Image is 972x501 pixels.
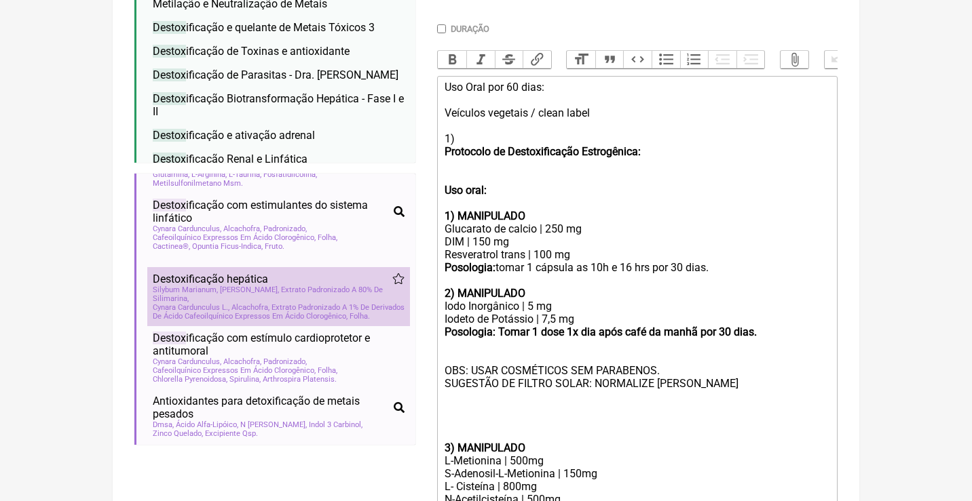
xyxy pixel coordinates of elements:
span: Fosfatidilcolina [263,170,317,179]
span: Indol 3 Carbinol [309,420,362,429]
button: Decrease Level [708,51,736,68]
strong: Uso oral: [445,184,487,197]
button: Bold [438,51,466,68]
span: L-Arginina [191,170,227,179]
span: Cafeoilquínico Expressos Em Ácido Clorogênico, Folha [153,366,337,375]
div: L-Metionina | 500mg [445,454,830,467]
button: Increase Level [736,51,765,68]
div: DIM | 150 mg [445,235,830,248]
span: Destox [153,153,186,165]
label: Duração [451,24,489,34]
div: Iodo Inorgânico | 5 mg [445,300,830,313]
div: SUGESTÃO DE FILTRO SOLAR: NORMALIZE [PERSON_NAME] [445,377,830,390]
button: Undo [825,51,853,68]
span: ificação hepática [153,273,268,285]
div: Iodeto de Potássio | 7,5 mg [445,313,830,325]
strong: 2) MANIPULADO [445,287,525,300]
span: ificação e quelante de Metais Tóxicos 3 [153,21,375,34]
button: Bullets [652,51,680,68]
span: Antioxidantes para detoxificação de metais pesados [153,395,388,420]
button: Strikethrough [495,51,523,68]
span: Cactinea®, Opuntia Ficus-Indica, Fruto [153,242,284,251]
div: Resveratrol trans | 100 mg [445,248,830,261]
span: Zinco Quelado [153,429,203,438]
span: Cafeoilquínico Expressos Em Ácido Clorogênico, Folha [153,233,337,242]
span: Destox [153,199,186,212]
strong: Posologia: [445,261,496,274]
span: N [PERSON_NAME] [240,420,307,429]
button: Attach Files [781,51,809,68]
strong: 1) MANIPULADO [445,209,525,222]
button: Numbers [680,51,709,68]
strong: Posologia: Tomar 1 dose 1x dia após café da manhã por 30 dias. [445,325,757,338]
span: ificação de Parasitas - Dra. [PERSON_NAME] [153,68,398,81]
div: OBS: USAR COSMÉTICOS SEM PARABENOS. [445,364,830,377]
button: Heading [567,51,595,68]
span: Excipiente Qsp [205,429,258,438]
span: ificação com estimulantes do sistema linfático [153,199,388,224]
span: Spirulina, Arthrospira Platensis [229,375,337,384]
strong: 3) MANIPULADO [445,441,525,454]
span: Cynara Cardunculus, Alcachofra, Padronizado [153,357,307,366]
span: Destox [153,21,186,34]
button: Quote [595,51,624,68]
span: Silybum Marianum, [PERSON_NAME], Extrato Padronizado A 80% De Silimarina [153,285,405,303]
span: ificação Biotransformação Hepática - Fase I e II [153,92,404,118]
span: L-Taurina [229,170,261,179]
span: ificação com estímulo cardioprotetor e antitumoral [153,332,405,357]
span: Cynara Cardunculus L., Alcachofra, Extrato Padronizado A 1% De Derivados De Ácido Cafeoilquínico ... [153,303,405,321]
button: Code [623,51,652,68]
button: Link [523,51,551,68]
button: Italic [466,51,495,68]
div: S-Adenosil-L-Metionina | 150mg [445,467,830,480]
span: ificação de Toxinas e antioxidante [153,45,350,58]
div: tomar 1 cápsula as 10h e 16 hrs por 30 dias. [445,261,830,274]
strong: Protocolo de Destoxificação Estrogênica: [445,145,641,158]
span: Metilsulfonilmetano Msm [153,179,243,188]
span: Ácido Alfa-Lipóico [176,420,238,429]
span: Destox [153,92,186,105]
span: Destox [153,68,186,81]
span: Chlorella Pyrenoidosa [153,375,227,384]
div: L- Cisteína | 800mg [445,480,830,493]
span: ificação Renal e Linfática [153,153,307,165]
span: Destox [153,332,186,344]
span: Destox [153,45,186,58]
span: Dmsa [153,420,174,429]
div: Uso Oral por 60 dias: Veículos vegetais / clean label 1) [445,81,830,145]
span: Cynara Cardunculus, Alcachofra, Padronizado [153,224,307,233]
span: Glutamina [153,170,189,179]
div: Glucarato de calcio | 250 mg [445,222,830,235]
span: ificação e ativação adrenal [153,129,315,142]
span: Destox [153,273,186,285]
span: Destox [153,129,186,142]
